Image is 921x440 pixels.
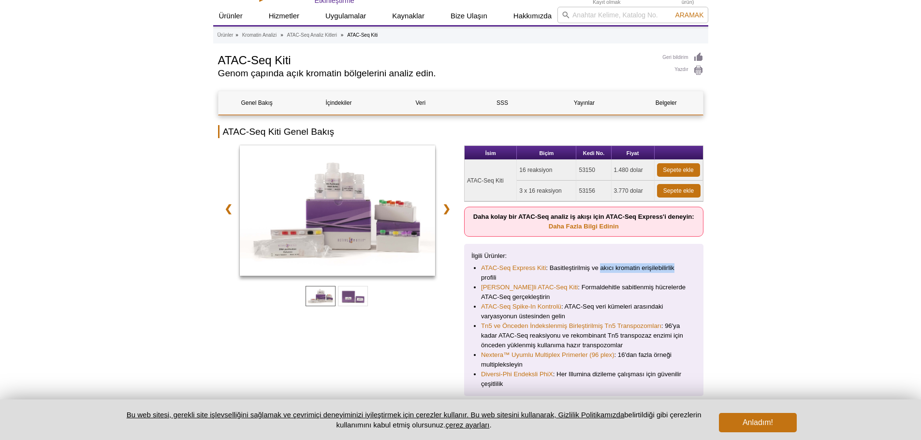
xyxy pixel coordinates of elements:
font: ❮ [224,203,233,214]
font: Ürünler [218,32,234,38]
font: Anladım! [743,418,773,426]
font: Belgeler [656,99,677,106]
a: ATAC-Seq Spike-In Kontrolü [481,302,561,312]
button: Aramak [672,11,706,19]
font: Uygulamalar [325,12,366,20]
font: » [235,32,238,38]
font: : Basitleştirilmiş ve akıcı kromatin erişilebilirlik profili [481,264,674,281]
a: Bize Ulaşın [445,7,493,25]
a: Hakkımızda [508,7,557,25]
font: ATAC-Seq Kiti [218,54,291,67]
font: : 96'ya kadar ATAC-Seq reaksiyonu ve rekombinant Tn5 transpozaz enzimi için önceden yüklenmiş kul... [481,322,683,349]
font: Aramak [675,11,703,19]
font: : Her Illumina dizileme çalışması için güvenilir çeşitlilik [481,370,681,387]
font: İsim [485,150,496,156]
font: : ATAC-Seq veri kümeleri arasındaki varyasyonun üstesinden gelin [481,303,663,320]
font: : 16'dan fazla örneği multipleksleyin [481,351,672,368]
font: Diversi-Phi Endeksli PhiX [481,370,553,378]
font: Genom çapında açık kromatin bölgelerini analiz edin. [218,68,436,78]
font: 16 reaksiyon [519,167,552,173]
font: ATAC-Seq Kiti [467,177,504,184]
font: Hakkımızda [513,12,552,20]
button: çerez ayarları [446,421,490,429]
font: Yayınlar [574,99,595,106]
a: Veri [382,91,459,114]
font: Kaynaklar [392,12,424,20]
a: Bu web sitesi, gerekli site işlevselliğini sağlamak ve çevrimiçi deneyiminizi iyileştirmek için ç... [127,411,625,419]
a: Tn5 ve Önceden İndekslenmiş Birleştirilmiş Tn5 Transpozomları [481,321,661,331]
font: Nextera™ Uyumlu Multiplex Primerler (96 plex) [481,351,614,358]
font: ❯ [442,203,451,214]
font: Sepete ekle [663,187,694,194]
font: Kedi No. [583,150,605,156]
font: 53150 [579,167,595,173]
a: Ürünler [213,7,249,25]
a: ATAC-Seq Express Kiti [481,263,546,273]
font: Hizmetler [269,12,299,20]
a: Nextera™ Uyumlu Multiplex Primerler (96 plex) [481,350,614,360]
a: ATAC-Seq Kiti [240,145,436,279]
a: Ürünler [218,31,234,40]
font: ATAC-Seq Spike-In Kontrolü [481,303,561,310]
font: ATAC-Seq Kiti [347,32,378,38]
a: ATAC-Seq Analiz Kitleri [287,31,337,40]
a: İçindekiler [300,91,377,114]
font: ATAC-Seq Kiti Genel Bakış [223,127,335,137]
font: 3 x 16 reaksiyon [519,187,561,194]
a: Kaynaklar [386,7,430,25]
font: 53156 [579,187,595,194]
font: Bize Ulaşın [451,12,487,20]
a: Uygulamalar [320,7,372,25]
a: Kromatin Analizi [242,31,277,40]
a: Daha Fazla Bilgi Edinin [549,223,619,230]
img: ATAC-Seq Kiti [240,145,436,276]
font: İlgili Ürünler: [471,252,507,259]
a: [PERSON_NAME]li ATAC-Seq Kiti [481,283,578,292]
font: Biçim [539,150,554,156]
font: Sepete ekle [663,167,693,173]
font: . [443,421,445,429]
font: » [341,32,344,38]
font: » [280,32,283,38]
font: Genel Bakış [241,99,272,106]
a: Geri bildirim [662,52,703,63]
a: Diversi-Phi Endeksli PhiX [481,369,553,379]
a: Sepete ekle [657,163,700,177]
button: Anladım! [719,413,796,432]
font: SSS [497,99,508,106]
font: Geri bildirim [662,55,688,60]
a: Yazdır [662,65,703,76]
font: ATAC-Seq Analiz Kitleri [287,32,337,38]
font: . [489,421,491,429]
font: İçindekiler [325,99,351,106]
a: Belgeler [628,91,704,114]
a: Sepete ekle [657,184,701,198]
font: 3.770 dolar [614,187,643,194]
font: Kromatin Analizi [242,32,277,38]
a: SSS [464,91,541,114]
a: Yayınlar [546,91,623,114]
font: Daha kolay bir ATAC-Seq analiz iş akışı için ATAC-Seq Express'i deneyin: [473,213,694,220]
font: Fiyat [627,150,639,156]
font: [PERSON_NAME]li ATAC-Seq Kiti [481,284,578,291]
font: ATAC-Seq Express Kiti [481,264,546,271]
input: Anahtar Kelime, Katalog No. [557,7,708,23]
a: Hizmetler [263,7,305,25]
font: 1.480 dolar [614,167,643,173]
font: Ürünler [219,12,243,20]
font: Veri [415,99,425,106]
font: Tn5 ve Önceden İndekslenmiş Birleştirilmiş Tn5 Transpozomları [481,322,661,329]
font: : Formaldehitle sabitlenmiş hücrelerde ATAC-Seq gerçekleştirin [481,284,686,300]
a: Genel Bakış [219,91,295,114]
font: Yazdır [674,67,688,72]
